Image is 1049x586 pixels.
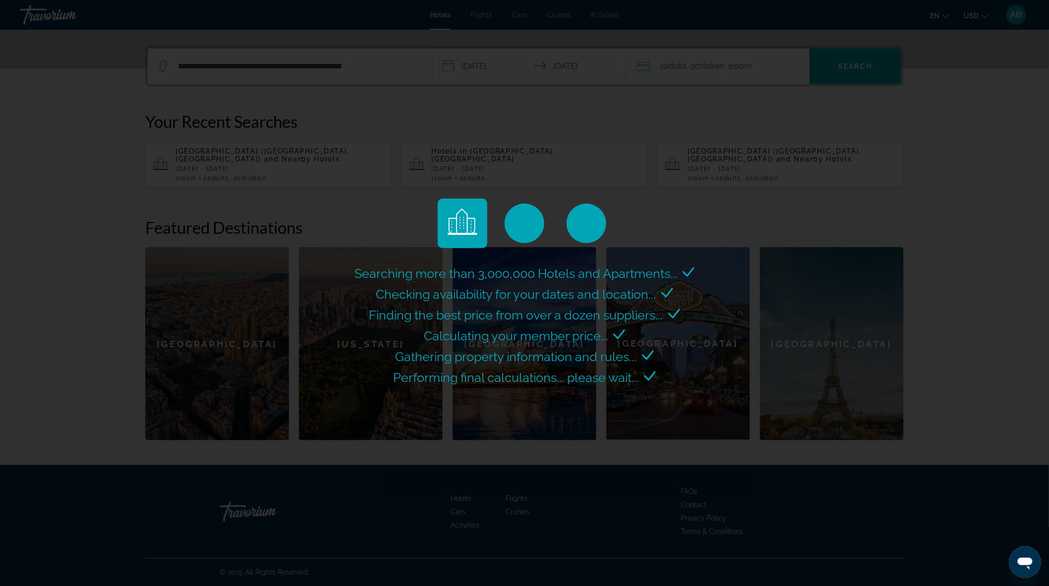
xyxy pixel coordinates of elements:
span: Performing final calculations... please wait... [393,370,639,385]
span: Finding the best price from over a dozen suppliers... [369,308,663,322]
span: Gathering property information and rules... [396,349,637,364]
iframe: Кнопка запуска окна обмена сообщениями [1009,546,1041,578]
span: Searching more than 3,000,000 Hotels and Apartments... [354,266,678,281]
span: Checking availability for your dates and location... [376,287,656,302]
span: Calculating your member price... [424,328,608,343]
